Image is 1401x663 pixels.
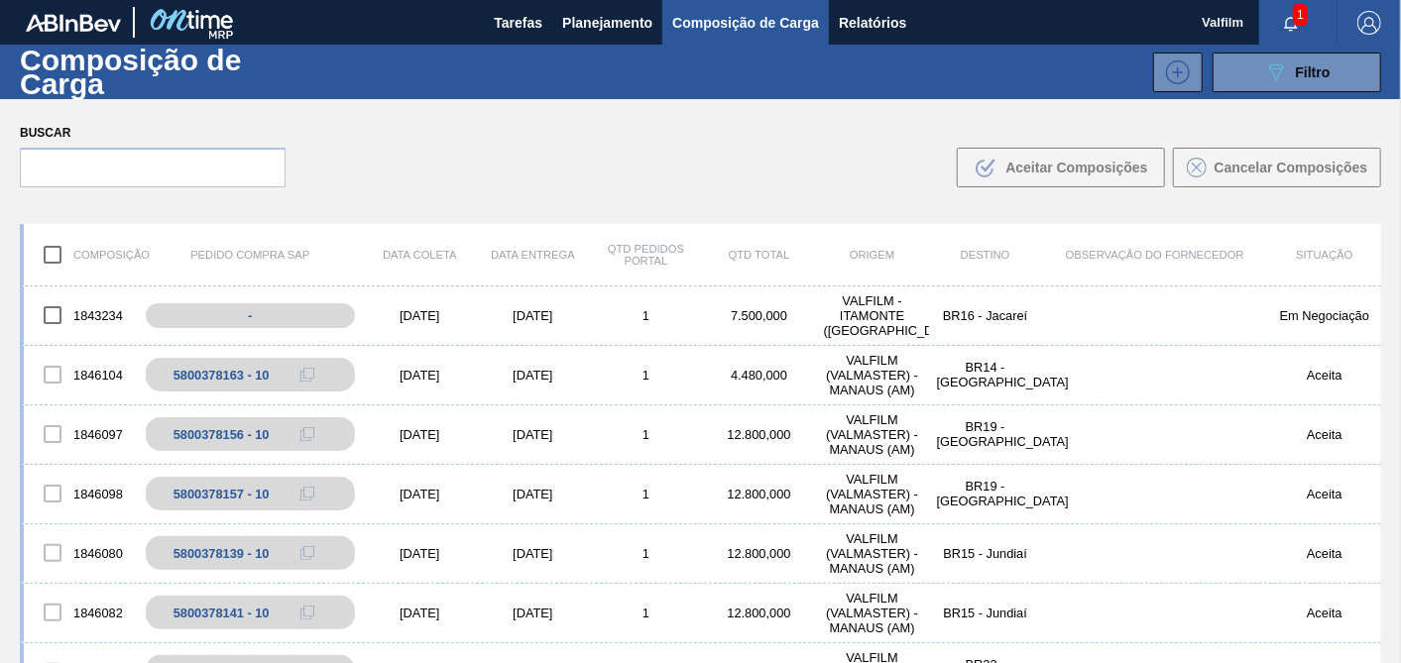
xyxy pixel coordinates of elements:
[476,249,589,261] div: Data entrega
[816,591,929,635] div: VALFILM (VALMASTER) - MANAUS (AM)
[1296,64,1331,80] span: Filtro
[174,606,270,620] div: 5800378141 - 10
[288,363,327,387] div: Copiar
[929,606,1042,620] div: BR15 - Jundiaí
[929,419,1042,449] div: BR19 - Nova Rio
[174,368,270,383] div: 5800378163 - 10
[929,546,1042,561] div: BR15 - Jundiaí
[20,49,327,94] h1: Composição de Carga
[672,11,819,35] span: Composição de Carga
[589,427,702,442] div: 1
[1005,160,1147,175] span: Aceitar Composições
[589,368,702,383] div: 1
[1357,11,1381,35] img: Logout
[476,487,589,501] div: [DATE]
[703,606,816,620] div: 12.800,000
[929,249,1042,261] div: Destino
[476,606,589,620] div: [DATE]
[476,308,589,323] div: [DATE]
[476,427,589,442] div: [DATE]
[363,606,476,620] div: [DATE]
[1268,606,1381,620] div: Aceita
[288,601,327,624] div: Copiar
[703,308,816,323] div: 7.500,000
[929,479,1042,508] div: BR19 - Nova Rio
[1293,4,1308,26] span: 1
[1215,160,1368,175] span: Cancelar Composições
[363,249,476,261] div: Data coleta
[363,546,476,561] div: [DATE]
[1143,53,1203,92] div: Nova Composição
[816,353,929,397] div: VALFILM (VALMASTER) - MANAUS (AM)
[174,546,270,561] div: 5800378139 - 10
[703,546,816,561] div: 12.800,000
[1173,148,1381,187] button: Cancelar Composições
[476,546,589,561] div: [DATE]
[146,303,355,328] div: -
[589,546,702,561] div: 1
[363,487,476,501] div: [DATE]
[703,487,816,501] div: 12.800,000
[1268,427,1381,442] div: Aceita
[24,354,137,395] div: 1846104
[589,606,702,620] div: 1
[24,413,137,455] div: 1846097
[816,412,929,457] div: VALFILM (VALMASTER) - MANAUS (AM)
[363,427,476,442] div: [DATE]
[20,119,286,148] label: Buscar
[703,249,816,261] div: Qtd Total
[26,14,121,32] img: TNhmsLtSVTkK8tSr43FrP2fwEKptu5GPRR3wAAAABJRU5ErkJggg==
[288,482,327,505] div: Copiar
[174,487,270,501] div: 5800378157 - 10
[1259,9,1323,37] button: Notificações
[589,487,702,501] div: 1
[957,148,1165,187] button: Aceitar Composições
[816,472,929,516] div: VALFILM (VALMASTER) - MANAUS (AM)
[562,11,652,35] span: Planejamento
[816,531,929,576] div: VALFILM (VALMASTER) - MANAUS (AM)
[1268,308,1381,323] div: Em Negociação
[363,368,476,383] div: [DATE]
[476,368,589,383] div: [DATE]
[363,308,476,323] div: [DATE]
[24,532,137,574] div: 1846080
[589,243,702,267] div: Qtd Pedidos Portal
[816,293,929,338] div: VALFILM - ITAMONTE (MG)
[1268,487,1381,501] div: Aceita
[1268,249,1381,261] div: Situação
[288,541,327,565] div: Copiar
[703,368,816,383] div: 4.480,000
[24,592,137,633] div: 1846082
[703,427,816,442] div: 12.800,000
[24,473,137,514] div: 1846098
[137,249,363,261] div: Pedido Compra SAP
[589,308,702,323] div: 1
[1268,546,1381,561] div: Aceita
[24,234,137,276] div: Composição
[24,294,137,336] div: 1843234
[929,308,1042,323] div: BR16 - Jacareí
[288,422,327,446] div: Copiar
[816,249,929,261] div: Origem
[174,427,270,442] div: 5800378156 - 10
[1042,249,1268,261] div: Observação do Fornecedor
[1268,368,1381,383] div: Aceita
[929,360,1042,389] div: BR14 - Curitibana
[1213,53,1381,92] button: Filtro
[494,11,542,35] span: Tarefas
[839,11,906,35] span: Relatórios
